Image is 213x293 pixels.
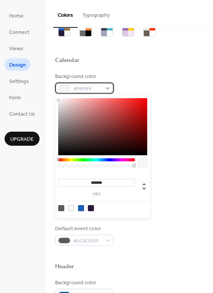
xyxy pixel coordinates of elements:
[9,45,23,53] span: Views
[88,205,94,211] div: rgb(40, 26, 57)
[5,91,25,104] a: Form
[5,132,40,146] button: Upgrade
[55,263,75,271] div: Header
[55,279,112,287] div: Background color
[73,237,102,245] span: #5C5C5CFF
[5,25,34,38] a: Connect
[9,94,21,102] span: Form
[78,205,84,211] div: rgb(32, 97, 183)
[9,110,35,118] span: Contact Us
[9,61,26,69] span: Design
[55,73,112,81] div: Background color
[68,205,74,211] div: rgb(246, 246, 246)
[5,42,28,54] a: Views
[5,75,33,87] a: Settings
[10,135,34,143] span: Upgrade
[5,107,40,120] a: Contact Us
[58,205,64,211] div: rgb(92, 92, 92)
[5,9,28,22] a: Home
[5,58,30,71] a: Design
[55,225,112,233] div: Default event color
[9,78,29,86] span: Settings
[55,57,79,65] div: Calendar
[9,12,24,20] span: Home
[9,29,29,37] span: Connect
[58,192,135,196] label: hex
[73,85,102,93] span: #F6F6F6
